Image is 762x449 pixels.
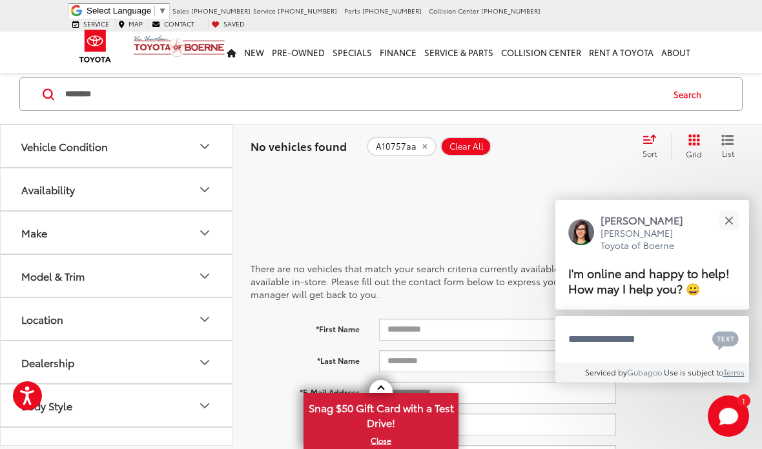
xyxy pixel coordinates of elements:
span: Service [83,19,109,28]
span: A10757aa [376,141,417,152]
p: [PERSON_NAME] [601,213,696,227]
a: Home [223,32,240,73]
span: Contact [164,19,194,28]
img: Vic Vaughan Toyota of Boerne [133,35,225,57]
a: Finance [376,32,420,73]
label: *E-Mail Address [241,382,369,398]
span: I'm online and happy to help! How may I help you? 😀 [568,264,730,297]
label: Phone Number [241,414,369,430]
div: Dealership [21,356,74,368]
span: ​ [154,6,155,15]
span: Select Language [87,6,151,15]
button: MakeMake [1,212,233,254]
div: Body Style [197,398,212,414]
a: New [240,32,268,73]
button: Model & TrimModel & Trim [1,255,233,297]
div: Location [197,312,212,327]
label: *First Name [241,319,369,335]
button: remove A10757aa [367,137,437,156]
div: Availability [21,183,75,195]
button: LocationLocation [1,298,233,340]
button: Vehicle ConditionVehicle Condition [1,125,233,167]
a: Terms [723,366,745,377]
a: Map [115,19,146,28]
span: 1 [742,397,745,403]
a: Rent a Toyota [585,32,657,73]
span: Service [253,6,276,15]
span: No vehicles found [251,138,347,154]
img: Toyota [71,25,119,67]
p: [PERSON_NAME] Toyota of Boerne [601,227,696,252]
textarea: Type your message [555,316,749,363]
div: Body Style [21,399,72,412]
span: Saved [223,19,245,28]
span: Grid [686,148,702,159]
a: Pre-Owned [268,32,329,73]
a: Contact [149,19,198,28]
div: Vehicle Condition [21,140,108,152]
div: Make [197,225,212,241]
a: Service [69,19,112,28]
svg: Start Chat [708,395,749,437]
span: [PHONE_NUMBER] [191,6,251,15]
button: DealershipDealership [1,341,233,383]
input: Search by Make, Model, or Keyword [64,79,661,110]
a: Select Language​ [87,6,167,15]
p: There are no vehicles that match your search criteria currently available online; however, there ... [251,262,744,301]
div: Dealership [197,355,212,370]
div: Model & Trim [197,268,212,284]
button: List View [712,134,744,159]
span: [PHONE_NUMBER] [362,6,422,15]
label: *Last Name [241,350,369,366]
span: Snag $50 Gift Card with a Test Drive! [305,394,457,434]
button: Chat with SMS [708,324,743,354]
div: Model & Trim [21,270,85,282]
a: Specials [329,32,376,73]
span: ▼ [158,6,167,15]
div: Close[PERSON_NAME][PERSON_NAME] Toyota of BoerneI'm online and happy to help! How may I help you?... [555,200,749,383]
svg: Text [712,330,739,350]
div: Availability [197,182,212,197]
span: Sales [172,6,189,15]
span: Sort [643,148,657,159]
button: Grid View [671,134,712,159]
span: Use is subject to [664,366,723,377]
span: Map [129,19,143,28]
a: Collision Center [497,32,585,73]
button: AvailabilityAvailability [1,168,233,210]
div: Location [21,313,63,325]
a: About [657,32,694,73]
button: Close [715,206,743,234]
span: List [721,148,734,159]
span: Clear All [449,141,484,152]
button: Clear All [440,137,491,156]
span: Collision Center [429,6,479,15]
button: Toggle Chat Window [708,395,749,437]
span: Parts [344,6,360,15]
span: [PHONE_NUMBER] [278,6,337,15]
button: Select sort value [636,134,671,159]
a: My Saved Vehicles [208,19,248,28]
button: Search [661,78,720,110]
button: Body StyleBody Style [1,384,233,426]
a: Gubagoo. [627,366,664,377]
div: Vehicle Condition [197,139,212,154]
div: Make [21,226,47,239]
span: Serviced by [585,366,627,377]
a: Service & Parts: Opens in a new tab [420,32,497,73]
span: [PHONE_NUMBER] [481,6,541,15]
